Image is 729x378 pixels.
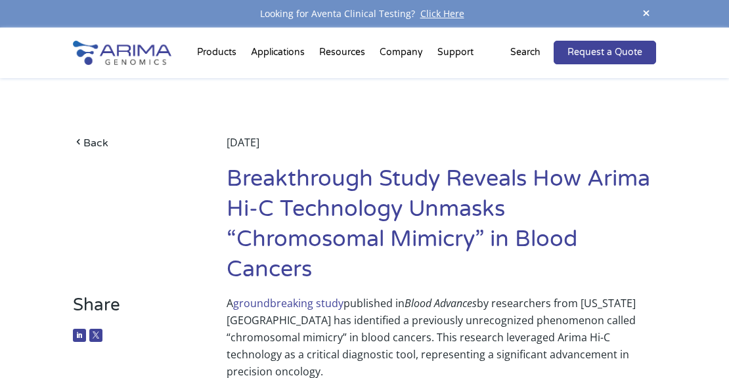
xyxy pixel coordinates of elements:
[73,134,194,152] a: Back
[73,295,194,325] h3: Share
[510,44,541,61] p: Search
[415,7,470,20] a: Click Here
[554,41,656,64] a: Request a Quote
[73,5,656,22] div: Looking for Aventa Clinical Testing?
[227,164,656,295] h1: Breakthrough Study Reveals How Arima Hi-C Technology Unmasks “Chromosomal Mimicry” in Blood Cancers
[227,134,656,164] div: [DATE]
[405,296,477,310] em: Blood Advances
[73,41,171,65] img: Arima-Genomics-logo
[233,296,343,310] a: groundbreaking study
